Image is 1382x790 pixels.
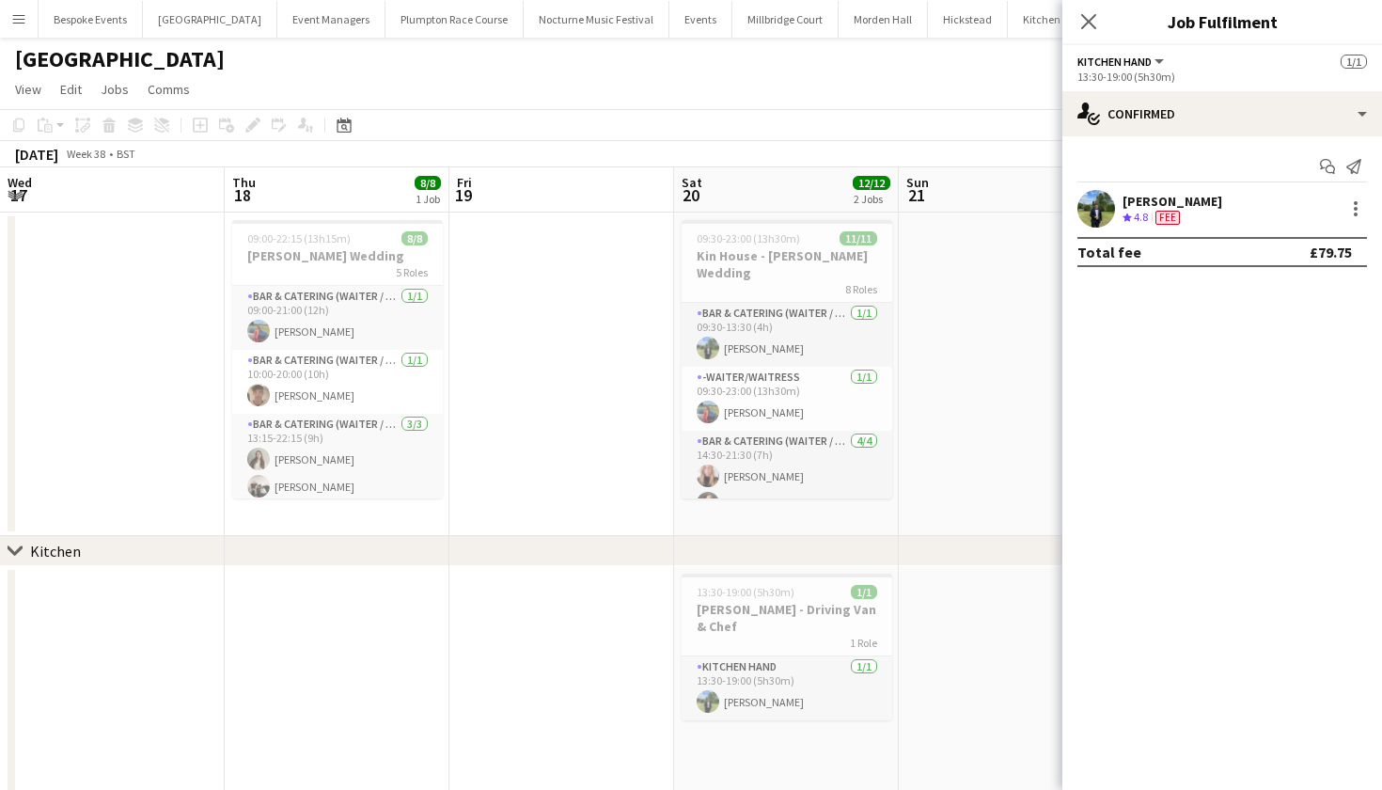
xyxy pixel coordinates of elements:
button: Event Managers [277,1,385,38]
h3: Job Fulfilment [1062,9,1382,34]
a: Edit [53,77,89,102]
span: 1/1 [851,585,877,599]
span: 09:30-23:00 (13h30m) [697,231,800,245]
span: Sun [906,174,929,191]
span: 09:00-22:15 (13h15m) [247,231,351,245]
div: 2 Jobs [854,192,889,206]
app-card-role: Bar & Catering (Waiter / waitress)1/110:00-20:00 (10h)[PERSON_NAME] [232,350,443,414]
button: Hickstead [928,1,1008,38]
span: View [15,81,41,98]
span: Sat [682,174,702,191]
span: Thu [232,174,256,191]
app-card-role: Kitchen Hand1/113:30-19:00 (5h30m)[PERSON_NAME] [682,656,892,720]
h3: [PERSON_NAME] Wedding [232,247,443,264]
span: 5 Roles [396,265,428,279]
span: Jobs [101,81,129,98]
span: 8 Roles [845,282,877,296]
h1: [GEOGRAPHIC_DATA] [15,45,225,73]
app-card-role: Bar & Catering (Waiter / waitress)1/109:00-21:00 (12h)[PERSON_NAME] [232,286,443,350]
span: 4.8 [1134,210,1148,224]
span: 18 [229,184,256,206]
a: View [8,77,49,102]
span: 1 Role [850,636,877,650]
button: [GEOGRAPHIC_DATA] [143,1,277,38]
div: Confirmed [1062,91,1382,136]
span: 21 [903,184,929,206]
span: Fee [1155,211,1180,225]
button: Nocturne Music Festival [524,1,669,38]
span: Week 38 [62,147,109,161]
span: Kitchen Hand [1077,55,1152,69]
a: Jobs [93,77,136,102]
app-card-role: Bar & Catering (Waiter / waitress)3/313:15-22:15 (9h)[PERSON_NAME][PERSON_NAME] [232,414,443,532]
a: Comms [140,77,197,102]
div: Crew has different fees then in role [1152,210,1184,226]
button: Bespoke Events [39,1,143,38]
app-job-card: 13:30-19:00 (5h30m)1/1[PERSON_NAME] - Driving Van & Chef1 RoleKitchen Hand1/113:30-19:00 (5h30m)[... [682,574,892,720]
span: Fri [457,174,472,191]
div: [PERSON_NAME] [1123,193,1222,210]
div: 1 Job [416,192,440,206]
span: 11/11 [840,231,877,245]
span: Wed [8,174,32,191]
app-card-role: Bar & Catering (Waiter / waitress)4/414:30-21:30 (7h)[PERSON_NAME]Noku Ndomore [682,431,892,577]
span: 8/8 [401,231,428,245]
app-job-card: 09:00-22:15 (13h15m)8/8[PERSON_NAME] Wedding5 RolesBar & Catering (Waiter / waitress)1/109:00-21:... [232,220,443,498]
span: 8/8 [415,176,441,190]
span: 20 [679,184,702,206]
app-card-role: Bar & Catering (Waiter / waitress)1/109:30-13:30 (4h)[PERSON_NAME] [682,303,892,367]
span: Comms [148,81,190,98]
span: 13:30-19:00 (5h30m) [697,585,794,599]
button: Morden Hall [839,1,928,38]
button: Millbridge Court [732,1,839,38]
span: 19 [454,184,472,206]
button: Events [669,1,732,38]
div: [DATE] [15,145,58,164]
span: 1/1 [1341,55,1367,69]
button: Plumpton Race Course [385,1,524,38]
div: £79.75 [1310,243,1352,261]
span: 17 [5,184,32,206]
div: 13:30-19:00 (5h30m) [1077,70,1367,84]
h3: [PERSON_NAME] - Driving Van & Chef [682,601,892,635]
button: Kitchen [1008,1,1076,38]
div: BST [117,147,135,161]
button: Kitchen Hand [1077,55,1167,69]
app-job-card: 09:30-23:00 (13h30m)11/11Kin House - [PERSON_NAME] Wedding8 RolesBar & Catering (Waiter / waitres... [682,220,892,498]
span: Edit [60,81,82,98]
div: Kitchen [30,542,81,561]
app-card-role: -Waiter/Waitress1/109:30-23:00 (13h30m)[PERSON_NAME] [682,367,892,431]
div: Total fee [1077,243,1141,261]
span: 12/12 [853,176,890,190]
h3: Kin House - [PERSON_NAME] Wedding [682,247,892,281]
